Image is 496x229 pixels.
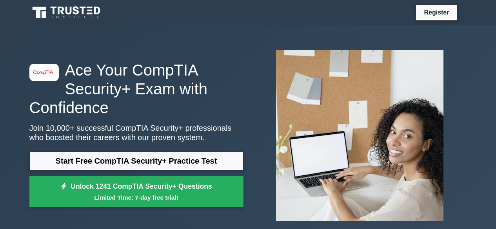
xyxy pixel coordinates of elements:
a: Register [419,7,454,17]
a: Unlock 1241 CompTIA Security+ QuestionsLimited Time: 7-day free trial! [29,176,243,207]
p: Join 10,000+ successful CompTIA Security+ professionals who boosted their careers with our proven... [29,123,243,142]
small: Limited Time: 7-day free trial! [39,193,234,202]
a: Start Free CompTIA Security+ Practice Test [29,151,243,170]
h1: Ace Your CompTIA Security+ Exam with Confidence [29,61,243,117]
